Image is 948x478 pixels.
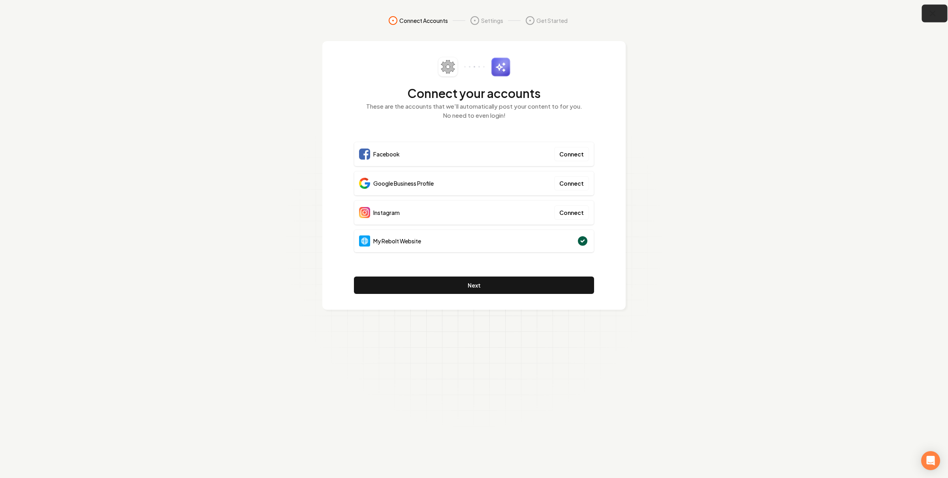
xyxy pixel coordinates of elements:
img: Instagram [359,207,370,218]
h2: Connect your accounts [354,86,594,100]
button: Connect [554,205,589,220]
span: Google Business Profile [373,179,434,187]
button: Connect [554,176,589,190]
span: Connect Accounts [399,17,448,24]
button: Connect [554,147,589,161]
span: My Rebolt Website [373,237,421,245]
p: These are the accounts that we'll automatically post your content to for you. No need to even login! [354,102,594,120]
img: connector-dots.svg [464,66,485,68]
span: Settings [481,17,503,24]
div: Open Intercom Messenger [921,451,940,470]
button: Next [354,277,594,294]
img: Facebook [359,149,370,160]
img: Website [359,235,370,247]
img: sparkles.svg [491,57,510,77]
span: Get Started [536,17,568,24]
img: Google [359,178,370,189]
span: Facebook [373,150,400,158]
span: Instagram [373,209,400,216]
